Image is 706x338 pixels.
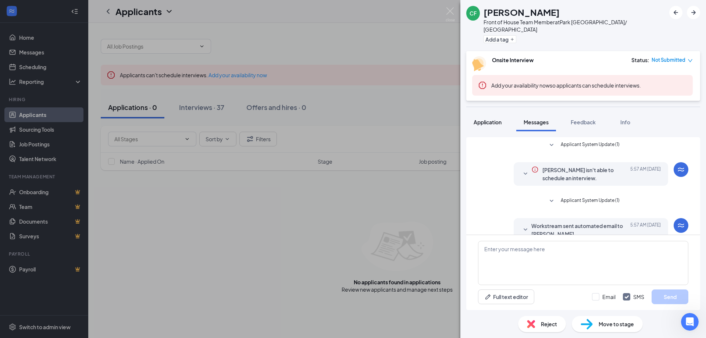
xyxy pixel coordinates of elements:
button: ArrowRight [687,6,700,19]
svg: Plus [510,37,514,42]
span: Application [474,119,502,125]
div: Front of House Team Member at Park [GEOGRAPHIC_DATA]/ [GEOGRAPHIC_DATA] [484,18,666,33]
span: Info [620,119,630,125]
button: PlusAdd a tag [484,35,516,43]
div: Status : [631,56,649,64]
span: Not Submitted [652,56,685,64]
span: [DATE] 5:57 AM [630,166,661,182]
svg: Pen [484,293,492,300]
svg: ArrowLeftNew [671,8,680,17]
svg: SmallChevronDown [547,197,556,206]
span: Reject [541,320,557,328]
span: [PERSON_NAME] isn't able to schedule an interview. [542,166,628,182]
button: SmallChevronDownApplicant System Update (1) [547,197,620,206]
button: ArrowLeftNew [669,6,682,19]
svg: ArrowRight [689,8,698,17]
button: Send [652,289,688,304]
span: Move to stage [599,320,634,328]
button: Add your availability now [491,82,550,89]
svg: WorkstreamLogo [677,165,685,174]
span: Messages [524,119,549,125]
span: so applicants can schedule interviews. [491,82,641,89]
h1: [PERSON_NAME] [484,6,560,18]
b: Onsite Interview [492,57,534,63]
svg: SmallChevronDown [521,170,530,178]
span: Applicant System Update (1) [561,197,620,206]
svg: Error [478,81,487,90]
svg: SmallChevronDown [547,141,556,150]
svg: SmallChevronDown [521,225,530,234]
div: CF [470,10,477,17]
span: [DATE] 5:57 AM [630,222,661,238]
span: Applicant System Update (1) [561,141,620,150]
span: Workstream sent automated email to [PERSON_NAME]. [531,222,628,238]
svg: WorkstreamLogo [677,221,685,230]
span: Feedback [571,119,596,125]
button: SmallChevronDownApplicant System Update (1) [547,141,620,150]
button: Full text editorPen [478,289,534,304]
iframe: Intercom live chat [681,313,699,331]
span: down [688,58,693,63]
svg: Info [531,166,539,173]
